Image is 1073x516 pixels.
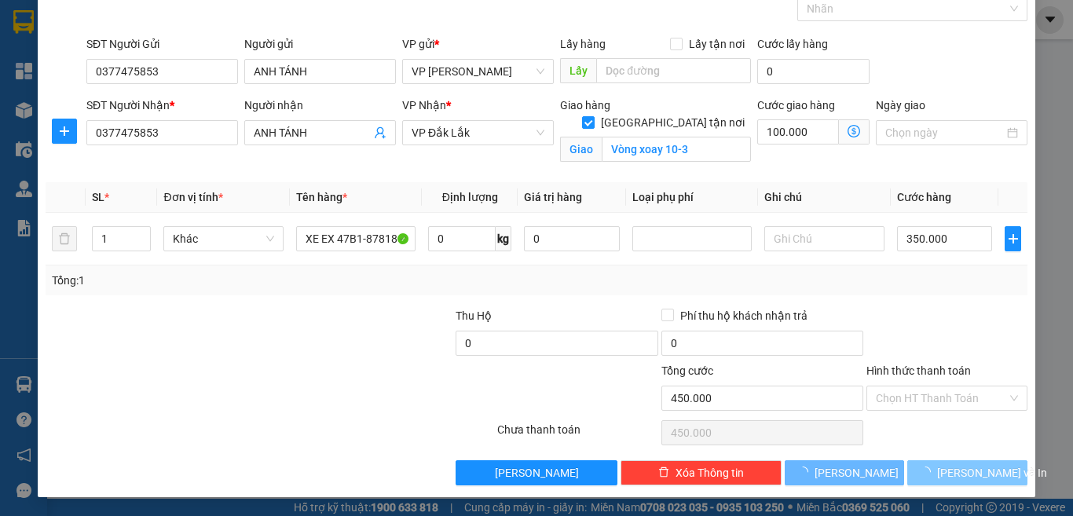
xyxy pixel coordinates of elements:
button: [PERSON_NAME] và In [907,460,1027,485]
span: Lấy hàng [560,38,606,50]
label: Ngày giao [876,99,925,112]
div: SĐT Người Nhận [86,97,238,114]
input: Ghi Chú [764,226,884,251]
span: Tổng cước [661,364,713,377]
th: Ghi chú [758,182,890,213]
label: Cước giao hàng [757,99,835,112]
label: Cước lấy hàng [757,38,828,50]
span: Lấy tận nơi [683,35,751,53]
input: 0 [524,226,620,251]
span: [PERSON_NAME] [495,464,579,481]
div: Tổng: 1 [52,272,416,289]
span: plus [1005,232,1020,245]
div: VP gửi [402,35,554,53]
input: Ngày giao [885,124,1004,141]
button: [PERSON_NAME] [456,460,617,485]
span: VP Hồ Chí Minh [412,60,544,83]
span: Cước hàng [897,191,951,203]
th: Loại phụ phí [626,182,758,213]
span: [PERSON_NAME] và In [937,464,1047,481]
span: Xóa Thông tin [676,464,744,481]
input: VD: Bàn, Ghế [296,226,416,251]
span: SL [92,191,104,203]
span: Lấy [560,58,596,83]
span: [PERSON_NAME] [815,464,899,481]
span: Thu Hộ [456,309,492,322]
span: loading [920,467,937,478]
span: Tên hàng [296,191,347,203]
span: plus [53,125,76,137]
span: dollar-circle [848,125,860,137]
span: Phí thu hộ khách nhận trả [674,307,814,324]
span: Giao [560,137,602,162]
div: SĐT Người Gửi [86,35,238,53]
button: [PERSON_NAME] [785,460,905,485]
span: delete [658,467,669,479]
span: VP Đắk Lắk [412,121,544,145]
span: VP Nhận [402,99,446,112]
span: Định lượng [442,191,498,203]
button: plus [1005,226,1021,251]
div: Người gửi [244,35,396,53]
label: Hình thức thanh toán [866,364,971,377]
input: Dọc đường [596,58,751,83]
input: Cước lấy hàng [757,59,870,84]
div: Chưa thanh toán [496,421,660,448]
span: Khác [173,227,273,251]
span: Giá trị hàng [524,191,582,203]
span: loading [797,467,815,478]
div: Người nhận [244,97,396,114]
span: Giao hàng [560,99,610,112]
button: delete [52,226,77,251]
span: Đơn vị tính [163,191,222,203]
button: plus [52,119,77,144]
button: deleteXóa Thông tin [621,460,782,485]
input: Cước giao hàng [757,119,839,145]
span: [GEOGRAPHIC_DATA] tận nơi [595,114,751,131]
input: Giao tận nơi [602,137,751,162]
span: kg [496,226,511,251]
span: user-add [374,126,386,139]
